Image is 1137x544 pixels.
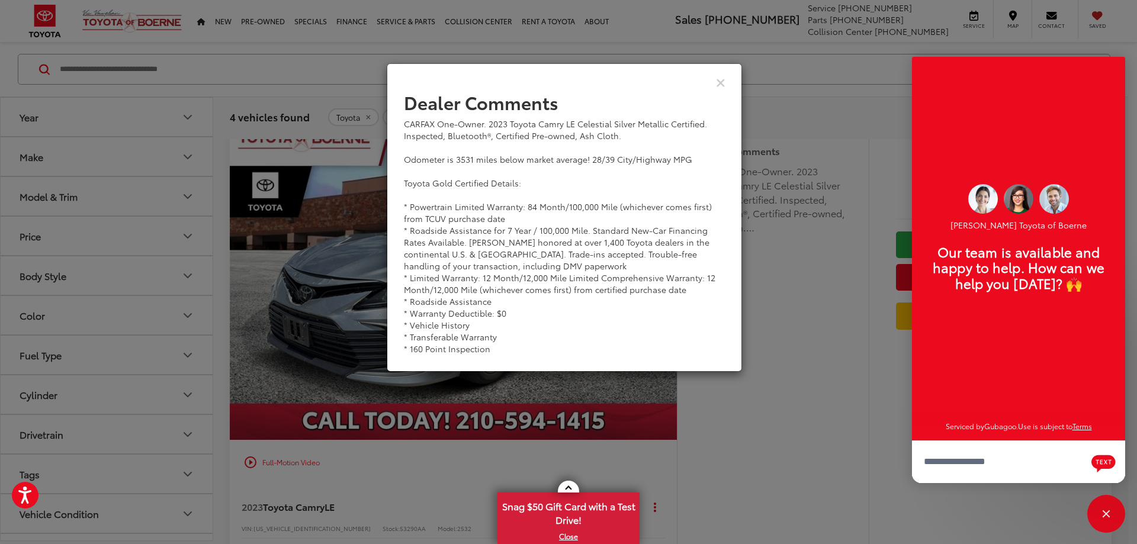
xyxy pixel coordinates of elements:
a: Terms [1072,421,1092,431]
button: Toggle Chat Window [1087,495,1125,533]
svg: Text [1091,453,1116,472]
button: Chat with SMS [1088,449,1119,475]
div: CARFAX One-Owner. 2023 Toyota Camry LE Celestial Silver Metallic Certified. Inspected, Bluetooth®... [404,118,725,355]
img: Operator 1 [1004,184,1033,214]
p: Our team is available and happy to help. How can we help you [DATE]? 🙌 [924,244,1113,291]
h2: Dealer Comments [404,92,725,112]
span: Serviced by [946,421,984,431]
a: Gubagoo. [984,421,1018,431]
img: Operator 2 [968,184,998,214]
img: Operator 3 [1039,184,1069,214]
button: Close [716,76,725,88]
span: Use is subject to [1018,421,1072,431]
span: Snag $50 Gift Card with a Test Drive! [499,494,638,530]
textarea: Type your message [912,440,1125,483]
p: [PERSON_NAME] Toyota of Boerne [924,220,1113,231]
div: Close [1087,495,1125,533]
